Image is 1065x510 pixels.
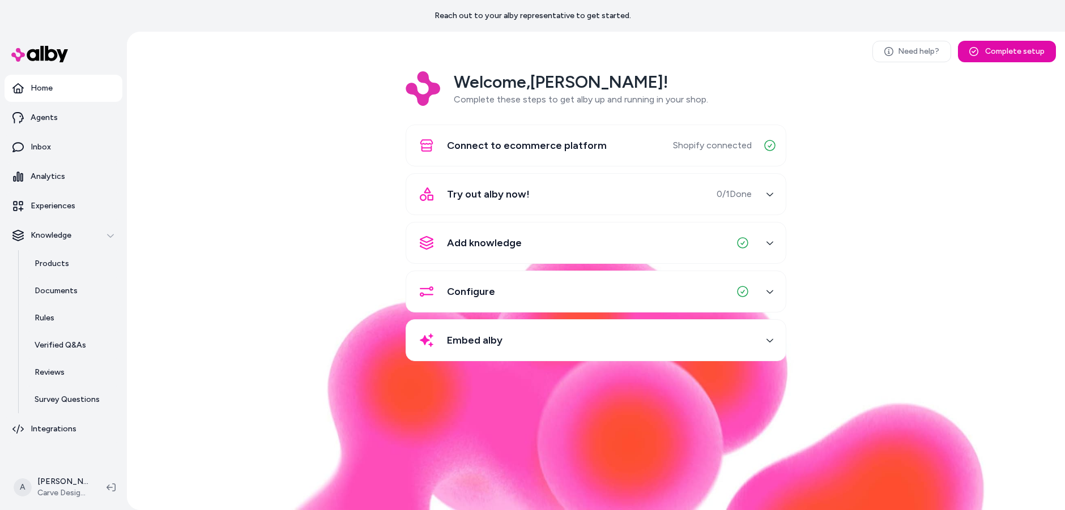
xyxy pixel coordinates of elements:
[23,305,122,332] a: Rules
[454,71,708,93] h2: Welcome, [PERSON_NAME] !
[37,487,88,499] span: Carve Designs
[673,139,752,152] span: Shopify connected
[23,250,122,277] a: Products
[5,134,122,161] a: Inbox
[717,187,752,201] span: 0 / 1 Done
[454,94,708,105] span: Complete these steps to get alby up and running in your shop.
[447,332,502,348] span: Embed alby
[31,200,75,212] p: Experiences
[5,163,122,190] a: Analytics
[5,104,122,131] a: Agents
[11,46,68,62] img: alby Logo
[35,394,100,405] p: Survey Questions
[5,415,122,443] a: Integrations
[35,312,54,324] p: Rules
[23,359,122,386] a: Reviews
[14,478,32,496] span: A
[23,386,122,413] a: Survey Questions
[413,229,779,256] button: Add knowledge
[31,423,76,435] p: Integrations
[447,138,607,153] span: Connect to ecommerce platform
[35,258,69,269] p: Products
[31,171,65,182] p: Analytics
[35,340,86,351] p: Verified Q&As
[958,41,1056,62] button: Complete setup
[5,192,122,220] a: Experiences
[31,230,71,241] p: Knowledge
[434,10,631,22] p: Reach out to your alby representative to get started.
[447,284,495,299] span: Configure
[413,327,779,354] button: Embed alby
[35,285,78,297] p: Documents
[23,277,122,305] a: Documents
[413,278,779,305] button: Configure
[406,71,440,106] img: Logo
[31,83,53,94] p: Home
[447,235,522,251] span: Add knowledge
[23,332,122,359] a: Verified Q&As
[31,142,51,153] p: Inbox
[35,367,65,378] p: Reviews
[5,222,122,249] button: Knowledge
[31,112,58,123] p: Agents
[7,469,97,505] button: A[PERSON_NAME]Carve Designs
[872,41,951,62] a: Need help?
[447,186,530,202] span: Try out alby now!
[5,75,122,102] a: Home
[413,132,779,159] button: Connect to ecommerce platformShopify connected
[413,181,779,208] button: Try out alby now!0/1Done
[37,476,88,487] p: [PERSON_NAME]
